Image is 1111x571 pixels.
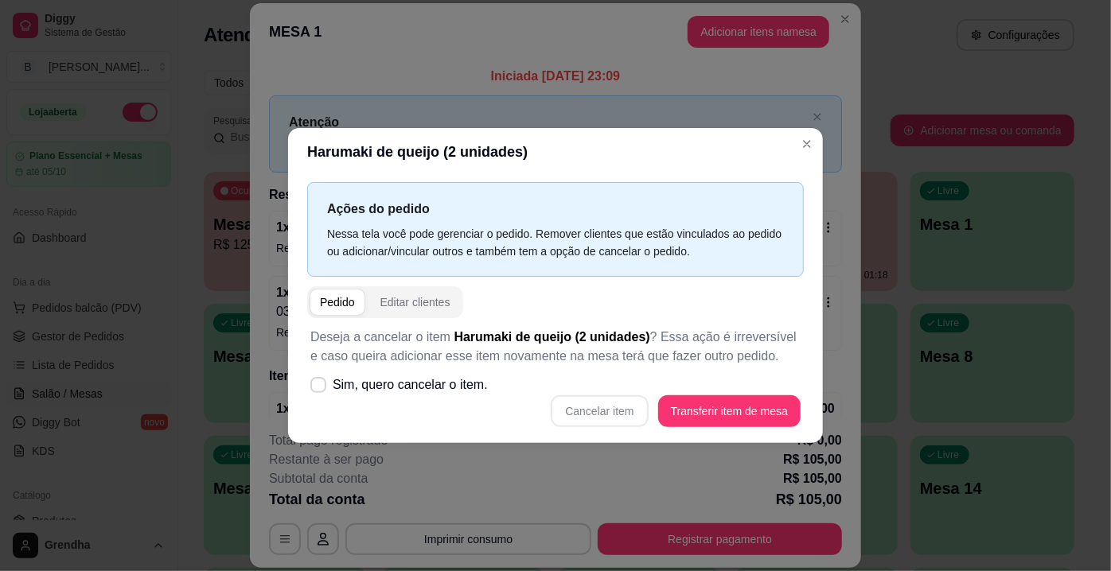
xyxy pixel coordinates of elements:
[454,330,650,344] span: Harumaki de queijo (2 unidades)
[333,375,488,394] span: Sim, quero cancelar o item.
[327,199,784,219] p: Ações do pedido
[327,225,784,260] div: Nessa tela você pode gerenciar o pedido. Remover clientes que estão vinculados ao pedido ou adici...
[310,328,801,366] p: Deseja a cancelar o item ? Essa ação é irreversível e caso queira adicionar esse item novamente n...
[658,395,801,427] button: Transferir item de mesa
[794,131,820,157] button: Close
[380,294,450,310] div: Editar clientes
[288,128,823,176] header: Harumaki de queijo (2 unidades)
[320,294,355,310] div: Pedido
